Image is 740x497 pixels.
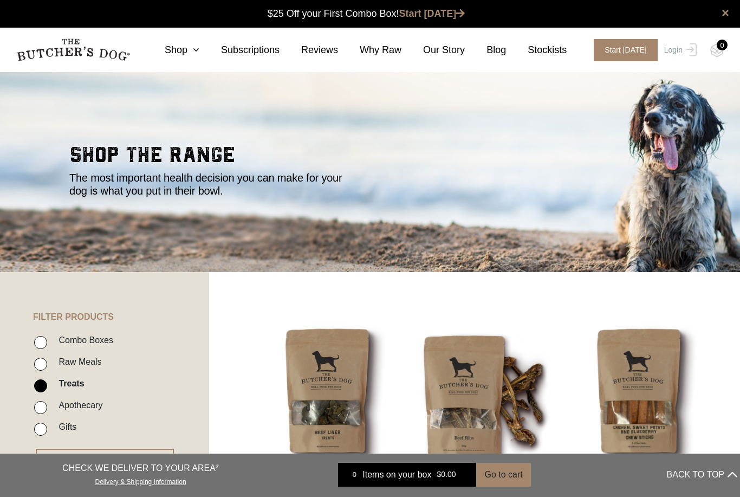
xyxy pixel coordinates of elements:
[53,354,101,369] label: Raw Meals
[53,333,113,347] label: Combo Boxes
[259,326,398,465] img: Beef Liver Treats
[667,462,737,488] button: BACK TO TOP
[722,7,729,20] a: close
[53,398,102,412] label: Apothecary
[62,462,219,475] p: CHECK WE DELIVER TO YOUR AREA*
[399,8,465,19] a: Start [DATE]
[280,43,338,57] a: Reviews
[69,144,671,171] h2: shop the range
[338,463,476,487] a: 0 Items on your box $0.00
[437,470,441,479] span: $
[53,376,84,391] label: Treats
[661,39,697,61] a: Login
[415,326,554,465] img: Beef Spare Ribs
[95,475,186,486] a: Delivery & Shipping Information
[506,43,567,57] a: Stockists
[69,171,356,197] p: The most important health decision you can make for your dog is what you put in their bowl.
[36,449,174,473] button: RESET FILTER
[338,43,401,57] a: Why Raw
[401,43,465,57] a: Our Story
[476,463,530,487] button: Go to cart
[437,470,456,479] bdi: 0.00
[570,326,709,465] img: Chicken Sweet Potato and Blueberry Chew Sticks
[346,469,362,480] div: 0
[53,419,76,434] label: Gifts
[594,39,658,61] span: Start [DATE]
[710,43,724,57] img: TBD_Cart-Empty.png
[465,43,506,57] a: Blog
[199,43,280,57] a: Subscriptions
[583,39,661,61] a: Start [DATE]
[362,468,431,481] span: Items on your box
[143,43,199,57] a: Shop
[717,40,728,50] div: 0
